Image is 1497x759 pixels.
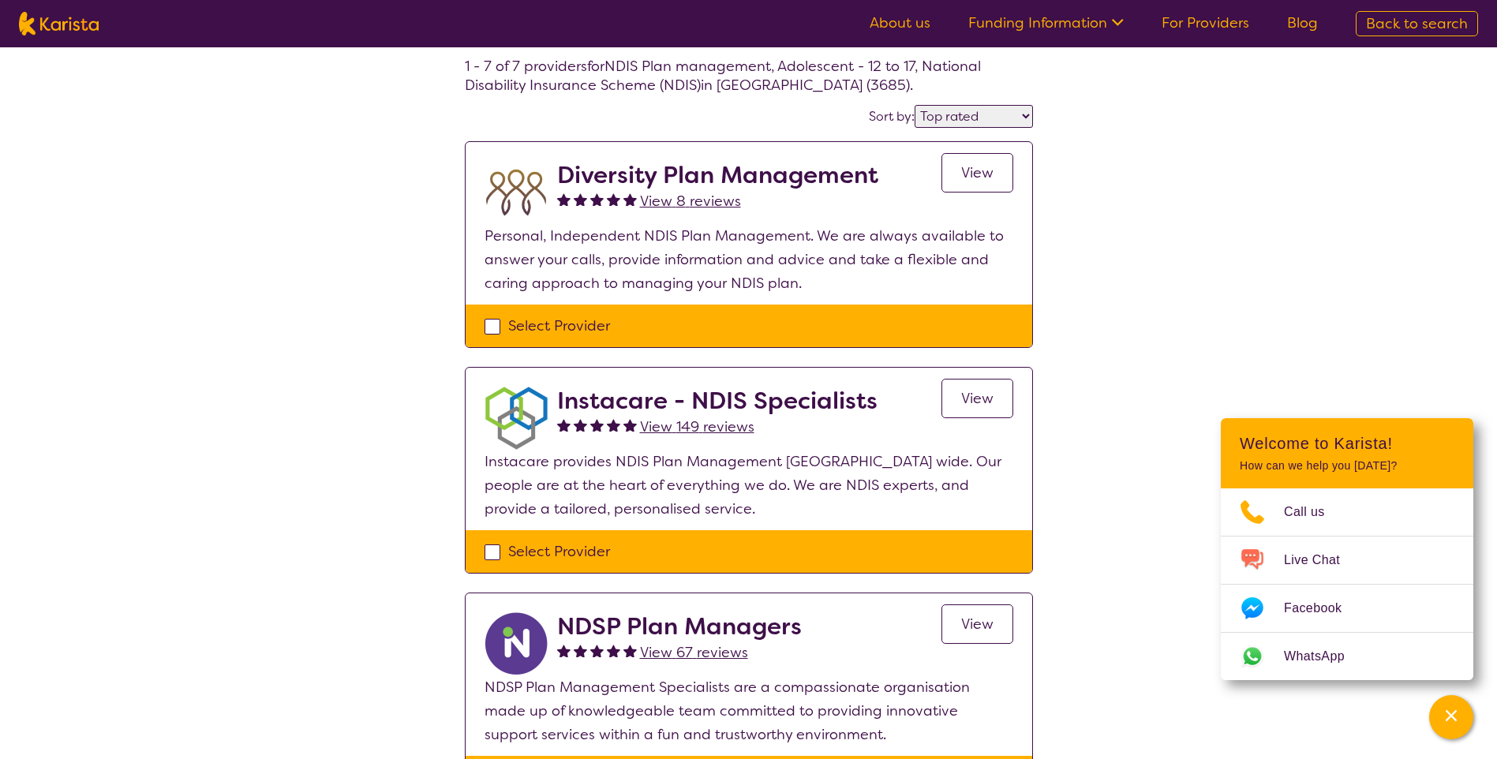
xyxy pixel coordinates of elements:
span: Back to search [1366,14,1468,33]
ul: Choose channel [1221,488,1473,680]
img: Karista logo [19,12,99,36]
img: fullstar [574,418,587,432]
h2: Instacare - NDIS Specialists [557,387,878,415]
a: About us [870,13,930,32]
img: fullstar [557,418,571,432]
img: obkhna0zu27zdd4ubuus.png [485,387,548,450]
span: View [961,615,994,634]
a: Funding Information [968,13,1124,32]
button: Channel Menu [1429,695,1473,739]
span: Call us [1284,500,1344,524]
img: fullstar [607,193,620,206]
h2: Welcome to Karista! [1240,434,1454,453]
h2: NDSP Plan Managers [557,612,802,641]
label: Sort by: [869,108,915,125]
img: fullstar [623,644,637,657]
img: ryxpuxvt8mh1enfatjpo.png [485,612,548,675]
a: View [941,379,1013,418]
a: Back to search [1356,11,1478,36]
a: View 67 reviews [640,641,748,664]
img: fullstar [557,644,571,657]
span: View [961,163,994,182]
span: Live Chat [1284,548,1359,572]
p: Instacare provides NDIS Plan Management [GEOGRAPHIC_DATA] wide. Our people are at the heart of ev... [485,450,1013,521]
span: View [961,389,994,408]
img: fullstar [607,644,620,657]
img: fullstar [574,644,587,657]
a: Web link opens in a new tab. [1221,633,1473,680]
a: View 8 reviews [640,189,741,213]
a: View [941,604,1013,644]
img: fullstar [590,418,604,432]
div: Channel Menu [1221,418,1473,680]
h2: Diversity Plan Management [557,161,878,189]
p: NDSP Plan Management Specialists are a compassionate organisation made up of knowledgeable team c... [485,675,1013,746]
img: fullstar [574,193,587,206]
img: fullstar [590,644,604,657]
a: View [941,153,1013,193]
img: duqvjtfkvnzb31ymex15.png [485,161,548,224]
span: WhatsApp [1284,645,1364,668]
img: fullstar [590,193,604,206]
img: fullstar [557,193,571,206]
img: fullstar [623,193,637,206]
img: fullstar [607,418,620,432]
a: Blog [1287,13,1318,32]
span: Facebook [1284,596,1360,620]
a: For Providers [1162,13,1249,32]
p: Personal, Independent NDIS Plan Management. We are always available to answer your calls, provide... [485,224,1013,295]
span: View 67 reviews [640,643,748,662]
img: fullstar [623,418,637,432]
a: View 149 reviews [640,415,754,439]
span: View 8 reviews [640,192,741,211]
span: View 149 reviews [640,417,754,436]
p: How can we help you [DATE]? [1240,459,1454,473]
